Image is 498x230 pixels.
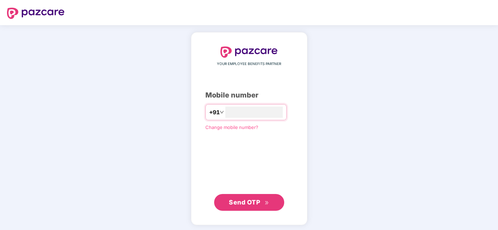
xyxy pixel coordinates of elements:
button: Send OTPdouble-right [214,194,284,211]
img: logo [220,46,278,58]
img: logo [7,8,64,19]
a: Change mobile number? [205,124,258,130]
span: YOUR EMPLOYEE BENEFITS PARTNER [217,61,281,67]
span: down [220,110,224,114]
span: Send OTP [229,199,260,206]
div: Mobile number [205,90,293,101]
span: double-right [265,201,269,205]
span: +91 [209,108,220,117]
